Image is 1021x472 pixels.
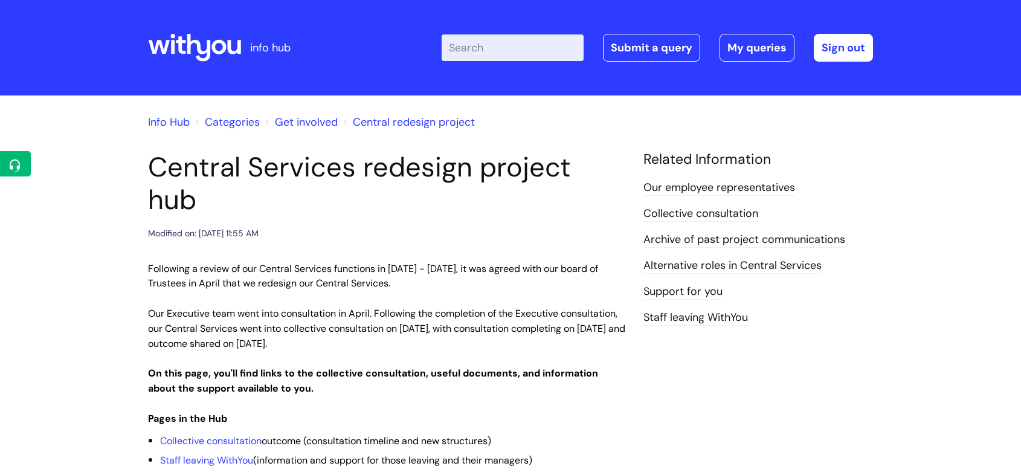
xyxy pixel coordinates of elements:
a: Get involved [275,115,338,129]
strong: Pages in the Hub [148,412,227,425]
span: outcome (consultation timeline and new structures) [160,435,491,447]
p: info hub [250,38,291,57]
a: Alternative roles in Central Services [643,258,822,274]
a: Collective consultation [160,435,262,447]
div: | - [442,34,873,62]
a: Info Hub [148,115,190,129]
span: Following a review of our Central Services functions in [DATE] - [DATE], it was agreed with our b... [148,262,598,290]
h4: Related Information [643,151,873,168]
input: Search [442,34,584,61]
span: Our Executive team went into consultation in April. Following the completion of the Executive con... [148,307,625,350]
a: Staff leaving WithYou [643,310,748,326]
a: Our employee representatives [643,180,795,196]
li: Central redesign project [341,112,475,132]
a: Collective consultation [643,206,758,222]
a: Central redesign project [353,115,475,129]
li: Solution home [193,112,260,132]
a: Sign out [814,34,873,62]
a: Support for you [643,284,723,300]
div: Modified on: [DATE] 11:55 AM [148,226,259,241]
a: Staff leaving WithYou [160,454,253,467]
h1: Central Services redesign project hub [148,151,625,216]
a: My queries [720,34,794,62]
a: Categories [205,115,260,129]
strong: On this page, you'll find links to the collective consultation, useful documents, and information... [148,367,598,395]
a: Submit a query [603,34,700,62]
span: (information and support for those leaving and their managers) [160,454,532,467]
a: Archive of past project communications [643,232,845,248]
li: Get involved [263,112,338,132]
